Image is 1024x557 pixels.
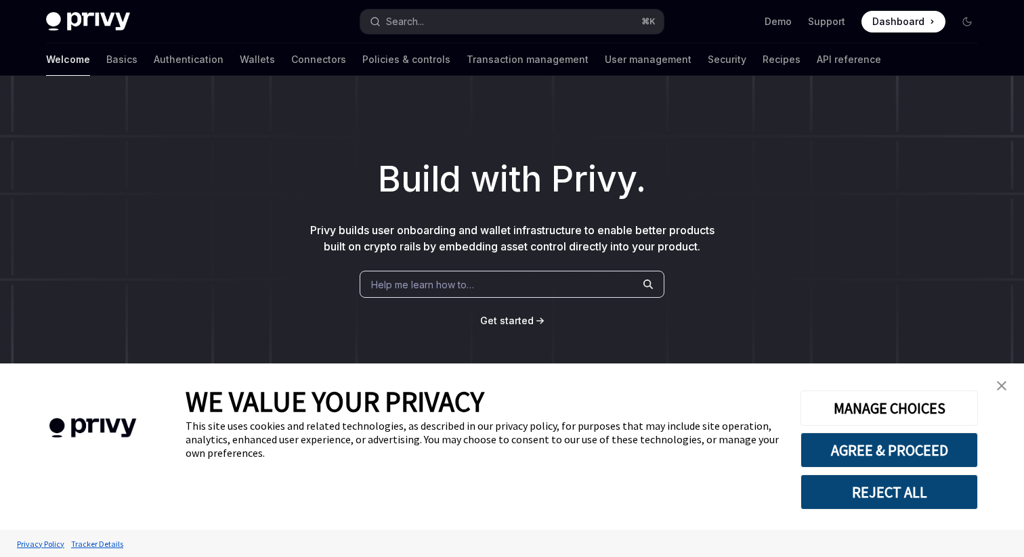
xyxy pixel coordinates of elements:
[22,153,1002,206] h1: Build with Privy.
[310,223,714,253] span: Privy builds user onboarding and wallet infrastructure to enable better products built on crypto ...
[801,432,978,468] button: AGREE & PROCEED
[763,43,801,76] a: Recipes
[14,532,68,556] a: Privacy Policy
[154,43,223,76] a: Authentication
[467,43,589,76] a: Transaction management
[46,12,130,31] img: dark logo
[765,15,792,28] a: Demo
[872,15,924,28] span: Dashboard
[371,277,474,292] span: Help me learn how to…
[641,16,656,27] span: ⌘ K
[362,43,450,76] a: Policies & controls
[68,532,127,556] a: Tracker Details
[997,381,1006,391] img: close banner
[360,9,664,34] button: Search...⌘K
[186,384,484,419] span: WE VALUE YOUR PRIVACY
[240,43,275,76] a: Wallets
[605,43,691,76] a: User management
[480,314,534,328] a: Get started
[808,15,845,28] a: Support
[801,391,978,426] button: MANAGE CHOICES
[861,11,945,32] a: Dashboard
[956,11,978,32] button: Toggle dark mode
[817,43,881,76] a: API reference
[480,315,534,326] span: Get started
[988,372,1015,399] a: close banner
[801,474,978,510] button: REJECT ALL
[46,43,90,76] a: Welcome
[20,399,165,458] img: company logo
[708,43,746,76] a: Security
[386,14,424,30] div: Search...
[291,43,346,76] a: Connectors
[106,43,137,76] a: Basics
[186,419,780,460] div: This site uses cookies and related technologies, as described in our privacy policy, for purposes...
